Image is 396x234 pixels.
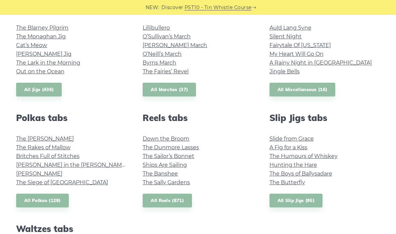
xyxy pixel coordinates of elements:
[16,60,80,66] a: The Lark in the Morning
[143,153,194,159] a: The Sailor’s Bonnet
[16,33,66,40] a: The Monaghan Jig
[143,113,253,123] h2: Reels tabs
[269,68,300,75] a: Jingle Bells
[269,83,336,96] a: All Miscellaneous (16)
[143,60,176,66] a: Byrns March
[16,113,127,123] h2: Polkas tabs
[16,153,80,159] a: Britches Full of Stitches
[269,113,380,123] h2: Slip Jigs tabs
[16,179,108,186] a: The Siege of [GEOGRAPHIC_DATA]
[269,194,323,207] a: All Slip Jigs (95)
[146,4,159,11] span: NEW:
[143,83,196,96] a: All Marches (37)
[16,224,127,234] h2: Waltzes tabs
[143,179,190,186] a: The Sally Gardens
[269,42,331,48] a: Fairytale Of [US_STATE]
[143,135,189,142] a: Down the Broom
[16,170,62,177] a: [PERSON_NAME]
[185,4,252,11] a: PST10 - Tin Whistle Course
[16,83,62,96] a: All Jigs (436)
[143,68,189,75] a: The Fairies’ Revel
[143,42,207,48] a: [PERSON_NAME] March
[269,162,317,168] a: Hunting the Hare
[16,25,68,31] a: The Blarney Pilgrim
[143,25,170,31] a: Lillibullero
[16,42,47,48] a: Cat’s Meow
[143,170,178,177] a: The Banshee
[16,135,74,142] a: The [PERSON_NAME]
[16,68,64,75] a: Out on the Ocean
[161,4,184,11] span: Discover
[16,162,127,168] a: [PERSON_NAME] in the [PERSON_NAME]
[143,162,187,168] a: Ships Are Sailing
[269,170,332,177] a: The Boys of Ballysadare
[269,60,372,66] a: A Rainy Night in [GEOGRAPHIC_DATA]
[143,194,192,207] a: All Reels (871)
[16,144,70,151] a: The Rakes of Mallow
[143,51,182,57] a: O’Neill’s March
[16,194,69,207] a: All Polkas (129)
[269,135,314,142] a: Slide from Grace
[16,51,71,57] a: [PERSON_NAME] Jig
[269,153,338,159] a: The Humours of Whiskey
[269,179,305,186] a: The Butterfly
[269,25,311,31] a: Auld Lang Syne
[143,144,199,151] a: The Dunmore Lasses
[269,144,307,151] a: A Fig for a Kiss
[269,51,324,57] a: My Heart Will Go On
[269,33,302,40] a: Silent Night
[143,33,191,40] a: O’Sullivan’s March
